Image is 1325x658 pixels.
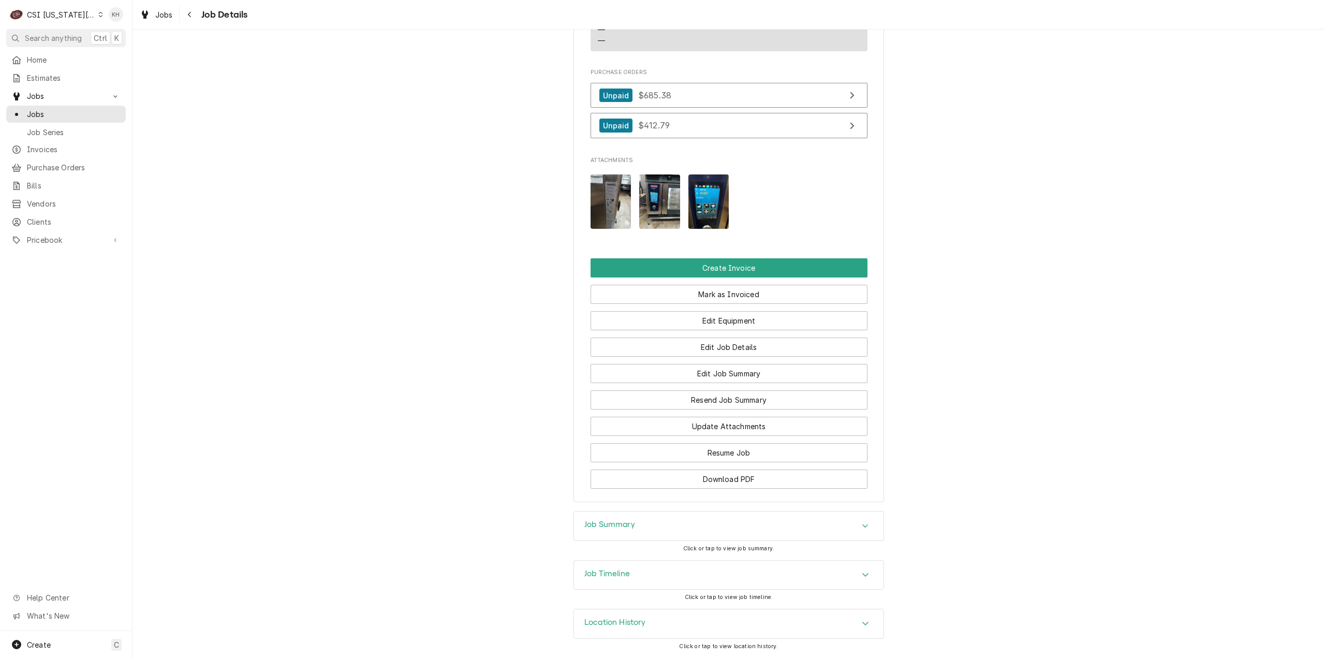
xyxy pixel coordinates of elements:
[27,640,51,649] span: Create
[136,6,177,23] a: Jobs
[114,639,119,650] span: C
[591,443,867,462] button: Resume Job
[591,277,867,304] div: Button Group Row
[6,231,126,248] a: Go to Pricebook
[591,470,867,489] button: Download PDF
[591,330,867,357] div: Button Group Row
[27,144,121,155] span: Invoices
[591,285,867,304] button: Mark as Invoiced
[574,609,884,638] div: Accordion Header
[584,520,635,530] h3: Job Summary
[27,216,121,227] span: Clients
[591,462,867,489] div: Button Group Row
[6,124,126,141] a: Job Series
[573,609,884,639] div: Location History
[6,141,126,158] a: Invoices
[6,213,126,230] a: Clients
[591,410,867,436] div: Button Group Row
[6,69,126,86] a: Estimates
[27,91,105,101] span: Jobs
[598,24,605,35] div: —
[27,162,121,173] span: Purchase Orders
[598,35,605,46] div: —
[591,258,867,277] div: Button Group Row
[591,156,867,165] span: Attachments
[688,174,729,229] img: o9mWeYCQSJuSGnhkSBtC
[27,54,121,65] span: Home
[683,545,774,552] span: Click or tap to view job summary.
[27,72,121,83] span: Estimates
[591,68,867,77] span: Purchase Orders
[27,127,121,138] span: Job Series
[574,561,884,590] div: Accordion Header
[591,364,867,383] button: Edit Job Summary
[109,7,123,22] div: KH
[27,198,121,209] span: Vendors
[591,68,867,143] div: Purchase Orders
[198,8,248,22] span: Job Details
[638,90,671,100] span: $685.38
[27,610,120,621] span: What's New
[591,174,631,229] img: hOCp92PQvqQqEgFFGUzM
[599,119,633,133] div: Unpaid
[591,166,867,237] span: Attachments
[27,235,105,245] span: Pricebook
[6,159,126,176] a: Purchase Orders
[182,6,198,23] button: Navigate back
[591,357,867,383] div: Button Group Row
[6,51,126,68] a: Home
[599,89,633,103] div: Unpaid
[591,417,867,436] button: Update Attachments
[591,156,867,237] div: Attachments
[155,9,173,20] span: Jobs
[591,311,867,330] button: Edit Equipment
[27,9,95,20] div: CSI [US_STATE][GEOGRAPHIC_DATA]
[6,29,126,47] button: Search anythingCtrlK
[639,174,680,229] img: Phi6lyXTwW9VLptZgLHl
[591,113,867,138] a: View Purchase Order
[27,180,121,191] span: Bills
[574,561,884,590] button: Accordion Details Expand Trigger
[638,120,670,130] span: $412.79
[573,511,884,541] div: Job Summary
[591,436,867,462] div: Button Group Row
[6,177,126,194] a: Bills
[114,33,119,43] span: K
[574,511,884,540] div: Accordion Header
[591,258,867,489] div: Button Group
[109,7,123,22] div: Kelsey Hetlage's Avatar
[584,569,630,579] h3: Job Timeline
[27,592,120,603] span: Help Center
[584,618,646,627] h3: Location History
[94,33,107,43] span: Ctrl
[574,511,884,540] button: Accordion Details Expand Trigger
[9,7,24,22] div: CSI Kansas City's Avatar
[6,87,126,105] a: Go to Jobs
[591,304,867,330] div: Button Group Row
[591,83,867,108] a: View Purchase Order
[6,106,126,123] a: Jobs
[591,390,867,410] button: Resend Job Summary
[679,643,778,650] span: Click or tap to view location history.
[6,589,126,606] a: Go to Help Center
[6,607,126,624] a: Go to What's New
[573,560,884,590] div: Job Timeline
[591,258,867,277] button: Create Invoice
[9,7,24,22] div: C
[591,338,867,357] button: Edit Job Details
[6,195,126,212] a: Vendors
[574,609,884,638] button: Accordion Details Expand Trigger
[27,109,121,120] span: Jobs
[591,383,867,410] div: Button Group Row
[685,594,773,601] span: Click or tap to view job timeline.
[25,33,82,43] span: Search anything
[598,14,632,46] div: Reminders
